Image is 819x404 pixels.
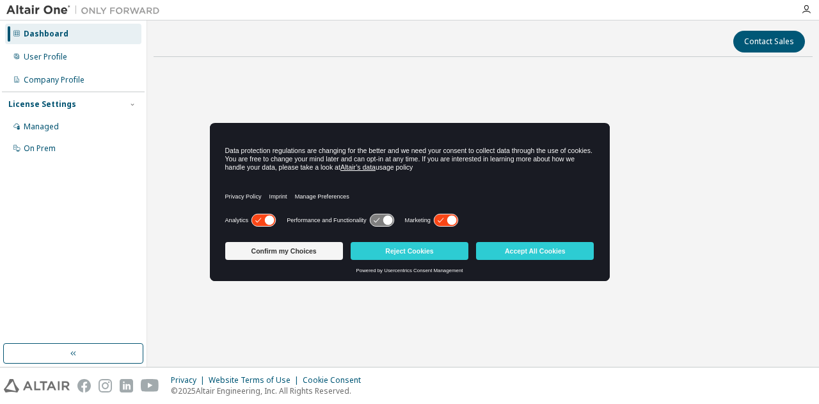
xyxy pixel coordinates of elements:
div: Privacy [171,375,209,385]
div: License Settings [8,99,76,109]
div: Managed [24,122,59,132]
div: On Prem [24,143,56,154]
img: Altair One [6,4,166,17]
div: Dashboard [24,29,68,39]
img: facebook.svg [77,379,91,392]
div: Website Terms of Use [209,375,303,385]
p: © 2025 Altair Engineering, Inc. All Rights Reserved. [171,385,369,396]
img: youtube.svg [141,379,159,392]
div: Company Profile [24,75,84,85]
img: instagram.svg [99,379,112,392]
img: linkedin.svg [120,379,133,392]
img: altair_logo.svg [4,379,70,392]
button: Contact Sales [733,31,805,53]
div: User Profile [24,52,67,62]
div: Cookie Consent [303,375,369,385]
